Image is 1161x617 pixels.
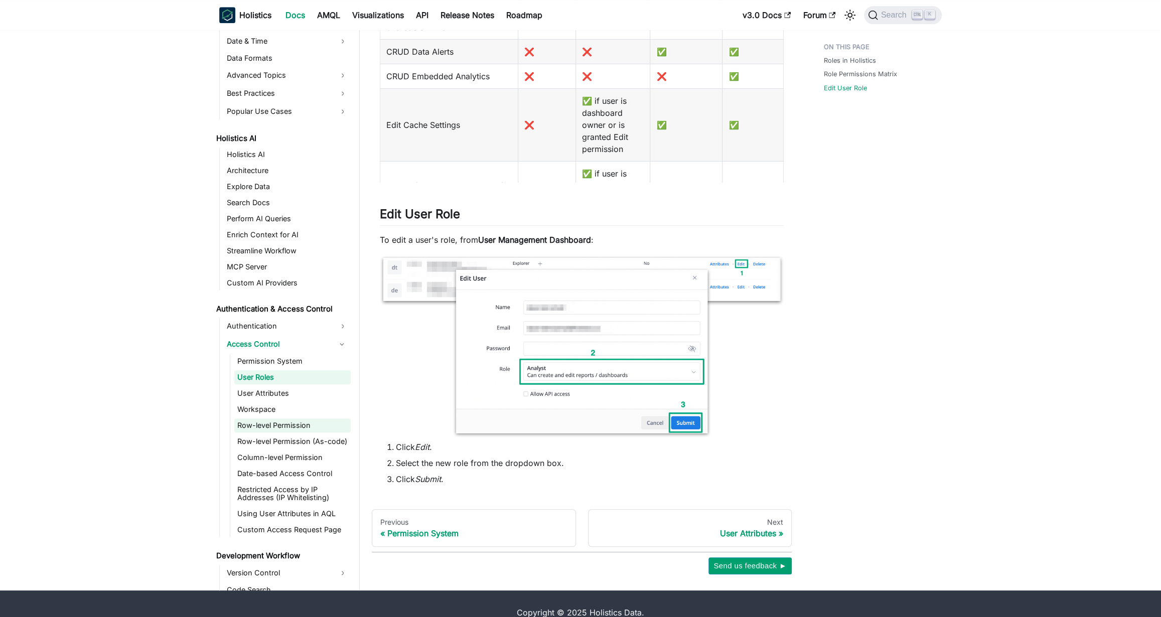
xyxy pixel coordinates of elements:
a: Row-level Permission (As-code) [234,434,351,448]
a: Permission System [234,354,351,368]
a: Visualizations [346,7,410,23]
a: HolisticsHolistics [219,7,271,23]
button: Send us feedback ► [708,557,792,574]
a: Edit User Role [824,83,867,93]
a: Roadmap [500,7,548,23]
li: Click . [396,473,784,485]
a: Holistics AI [224,147,351,162]
a: Advanced Topics [224,67,351,83]
a: Column-level Permission [234,450,351,465]
td: ❌ [575,64,650,88]
td: ❌ [518,39,575,64]
a: AMQL [311,7,346,23]
a: Development Workflow [213,549,351,563]
a: Custom Access Request Page [234,523,351,537]
a: Date-based Access Control [234,467,351,481]
a: Role Permissions Matrix [824,69,897,79]
div: Permission System [380,528,567,538]
li: Select the new role from the dropdown box. [396,457,784,469]
a: NextUser Attributes [588,509,792,547]
td: ✅ [722,88,784,161]
a: Best Practices [224,85,351,101]
a: Popular Use Cases [224,103,351,119]
a: Version Control [224,565,351,581]
strong: User Management Dashboard [478,235,591,245]
td: ✅ if user is dashboard owner or is granted Edit permission [575,88,650,161]
a: Authentication & Access Control [213,302,351,316]
em: Submit [415,474,441,484]
a: Architecture [224,164,351,178]
a: PreviousPermission System [372,509,576,547]
td: ✅ [650,39,722,64]
a: Forum [797,7,841,23]
td: CRUD Data Alerts [380,39,518,64]
a: Roles in Holistics [824,56,876,65]
span: Send us feedback ► [713,559,787,572]
td: ✅ if user is dashboard owner (only 3.0 dashboard) [575,161,650,222]
a: Data Formats [224,51,351,65]
a: Docs [279,7,311,23]
a: Access Control [224,336,333,352]
a: Using User Attributes in AQL [234,507,351,521]
a: Custom AI Providers [224,276,351,290]
h2: Edit User Role [380,207,784,226]
span: Search [878,11,913,20]
a: Workspace [234,402,351,416]
button: Search (Ctrl+K) [864,6,942,24]
a: Enrich Context for AI [224,228,351,242]
b: Holistics [239,9,271,21]
a: Authentication [224,318,351,334]
a: Search Docs [224,196,351,210]
td: Enable / disable Drill-through / Cross-filtering [380,161,518,222]
a: Explore Data [224,180,351,194]
td: ❌ [518,88,575,161]
td: Edit Cache Settings [380,88,518,161]
td: ❌ [518,64,575,88]
a: MCP Server [224,260,351,274]
div: Next [597,518,784,527]
button: Switch between dark and light mode (currently light mode) [842,7,858,23]
td: ✅ [722,64,784,88]
a: Row-level Permission [234,418,351,432]
td: ❌ [575,39,650,64]
a: Restricted Access by IP Addresses (IP Whitelisting) [234,483,351,505]
a: User Roles [234,370,351,384]
em: Edit [415,442,429,452]
td: CRUD Embedded Analytics [380,64,518,88]
a: Holistics AI [213,131,351,145]
nav: Docs pages [372,509,792,547]
kbd: K [925,10,935,19]
img: Holistics [219,7,235,23]
a: v3.0 Docs [737,7,797,23]
a: API [410,7,434,23]
a: Code Search [224,583,351,597]
a: Date & Time [224,33,351,49]
td: ✅ [650,88,722,161]
button: Collapse sidebar category 'Access Control' [333,336,351,352]
td: ❌ [650,64,722,88]
a: Release Notes [434,7,500,23]
a: Perform AI Queries [224,212,351,226]
div: Previous [380,518,567,527]
a: Streamline Workflow [224,244,351,258]
a: User Attributes [234,386,351,400]
td: ❌ [518,161,575,222]
nav: Docs sidebar [209,4,360,590]
td: ✅ [722,161,784,222]
div: User Attributes [597,528,784,538]
p: To edit a user's role, from : [380,234,784,246]
li: Click . [396,441,784,453]
td: ✅ [650,161,722,222]
td: ✅ [722,39,784,64]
